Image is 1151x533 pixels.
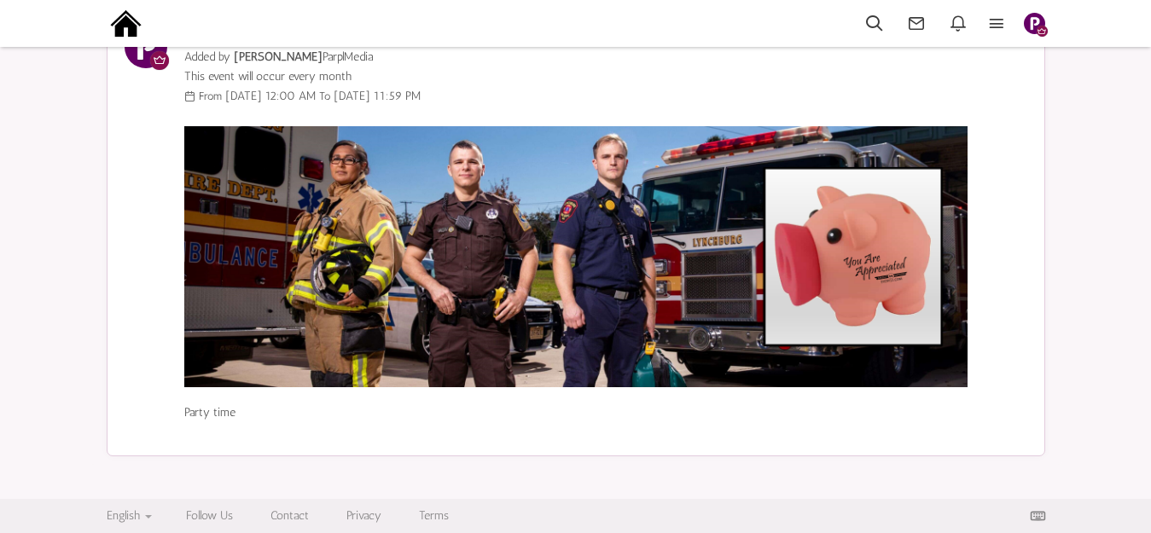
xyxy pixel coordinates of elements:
time: Sep 12, 2025 11:59 PM [334,89,421,103]
span: English [107,508,140,523]
span: From [199,90,222,102]
div: Party time [184,404,968,421]
span: Added by [184,49,230,64]
span: To [319,90,330,102]
a: Contact [270,508,309,523]
a: Privacy [346,508,381,523]
a: [PERSON_NAME] [234,49,323,64]
a: ParplMedia [323,49,373,64]
a: Terms [419,508,449,523]
img: Slide9.png [184,126,968,387]
a: Follow Us [186,508,233,523]
img: Slide1.png [1024,13,1045,34]
small: This event will occur every month [184,68,1027,85]
img: output-onlinepngtools%20-%202025-09-15T191211.976.png [107,4,145,43]
time: Sep 10, 2025 12:00 AM [225,89,316,103]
